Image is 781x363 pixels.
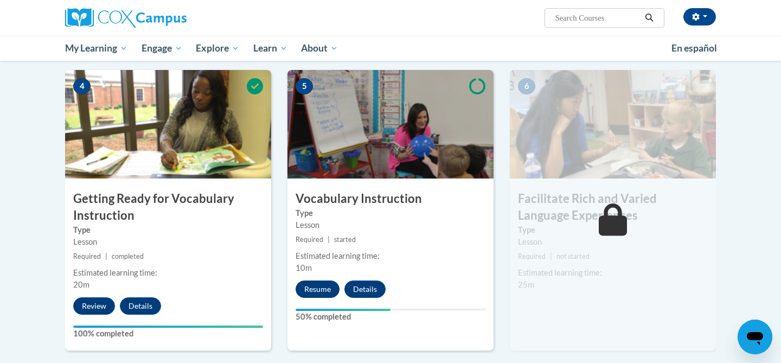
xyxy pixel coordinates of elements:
label: Type [296,207,485,219]
label: 50% completed [296,311,485,323]
a: My Learning [58,36,135,61]
img: Course Image [287,70,494,179]
div: Your progress [296,309,390,311]
span: 5 [296,78,313,94]
span: Required [518,252,546,260]
label: Type [518,224,708,236]
div: Lesson [296,219,485,231]
h3: Facilitate Rich and Varied Language Experiences [510,190,716,224]
label: 100% completed [73,328,263,340]
div: Your progress [73,326,263,328]
span: not started [556,252,590,260]
a: Cox Campus [65,8,271,28]
button: Search [641,11,657,24]
a: Explore [189,36,246,61]
h3: Vocabulary Instruction [287,190,494,207]
img: Cox Campus [65,8,187,28]
a: Engage [135,36,189,61]
div: Estimated learning time: [296,250,485,262]
span: Required [296,235,323,244]
a: Learn [246,36,295,61]
span: | [328,235,330,244]
span: Required [73,252,101,260]
span: Learn [253,42,287,55]
span: My Learning [65,42,127,55]
img: Course Image [510,70,716,179]
span: About [301,42,338,55]
button: Review [73,297,115,315]
span: 10m [296,263,312,272]
div: Lesson [73,236,263,248]
span: 4 [73,78,91,94]
input: Search Courses [554,11,641,24]
span: started [334,235,356,244]
div: Lesson [518,236,708,248]
iframe: Button to launch messaging window [738,320,772,354]
span: completed [112,252,144,260]
span: 25m [518,280,534,289]
button: Details [344,281,386,298]
span: Engage [142,42,182,55]
div: Estimated learning time: [73,267,263,279]
a: About [295,36,345,61]
div: Main menu [49,36,732,61]
span: | [550,252,552,260]
span: En español [671,42,717,54]
span: Explore [196,42,239,55]
img: Course Image [65,70,271,179]
span: 20m [73,280,89,289]
div: Estimated learning time: [518,267,708,279]
button: Account Settings [683,8,716,26]
a: En español [664,37,724,60]
button: Details [120,297,161,315]
button: Resume [296,281,340,298]
span: 6 [518,78,535,94]
label: Type [73,224,263,236]
span: | [105,252,107,260]
h3: Getting Ready for Vocabulary Instruction [65,190,271,224]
